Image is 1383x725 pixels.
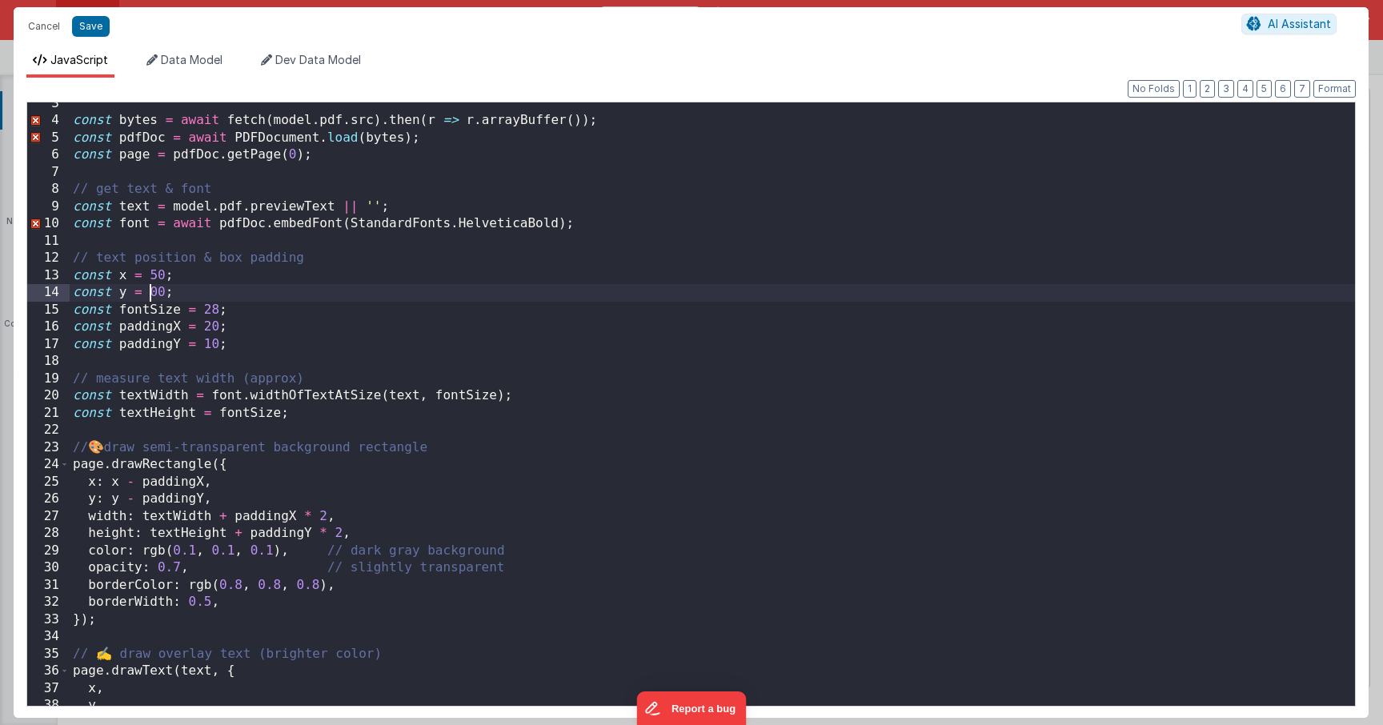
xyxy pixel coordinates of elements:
div: 26 [27,491,70,508]
button: No Folds [1128,80,1180,98]
div: 14 [27,284,70,302]
button: 6 [1275,80,1291,98]
div: 15 [27,302,70,319]
button: Format [1313,80,1356,98]
div: 5 [27,130,70,147]
div: 21 [27,405,70,423]
div: 32 [27,594,70,611]
div: 20 [27,387,70,405]
div: 7 [27,164,70,182]
iframe: Marker.io feedback button [637,691,747,725]
div: 36 [27,663,70,680]
div: 29 [27,543,70,560]
span: Data Model [161,53,222,66]
div: 8 [27,181,70,198]
div: 18 [27,353,70,371]
div: 33 [27,611,70,629]
div: 4 [27,112,70,130]
span: AI Assistant [1268,17,1331,30]
div: 24 [27,456,70,474]
span: Dev Data Model [275,53,361,66]
div: 3 [27,95,70,113]
div: 23 [27,439,70,457]
div: 22 [27,422,70,439]
div: 17 [27,336,70,354]
div: 28 [27,525,70,543]
div: 13 [27,267,70,285]
div: 35 [27,646,70,663]
div: 16 [27,318,70,336]
div: 27 [27,508,70,526]
button: AI Assistant [1241,14,1337,34]
div: 34 [27,628,70,646]
div: 38 [27,697,70,715]
button: 2 [1200,80,1215,98]
button: 7 [1294,80,1310,98]
div: 9 [27,198,70,216]
div: 6 [27,146,70,164]
div: 37 [27,680,70,698]
div: 25 [27,474,70,491]
span: JavaScript [50,53,108,66]
button: Cancel [20,15,68,38]
button: 3 [1218,80,1234,98]
div: 10 [27,215,70,233]
button: Save [72,16,110,37]
button: 4 [1237,80,1253,98]
button: 5 [1257,80,1272,98]
div: 12 [27,250,70,267]
button: 1 [1183,80,1197,98]
div: 11 [27,233,70,250]
div: 31 [27,577,70,595]
div: 30 [27,559,70,577]
div: 19 [27,371,70,388]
